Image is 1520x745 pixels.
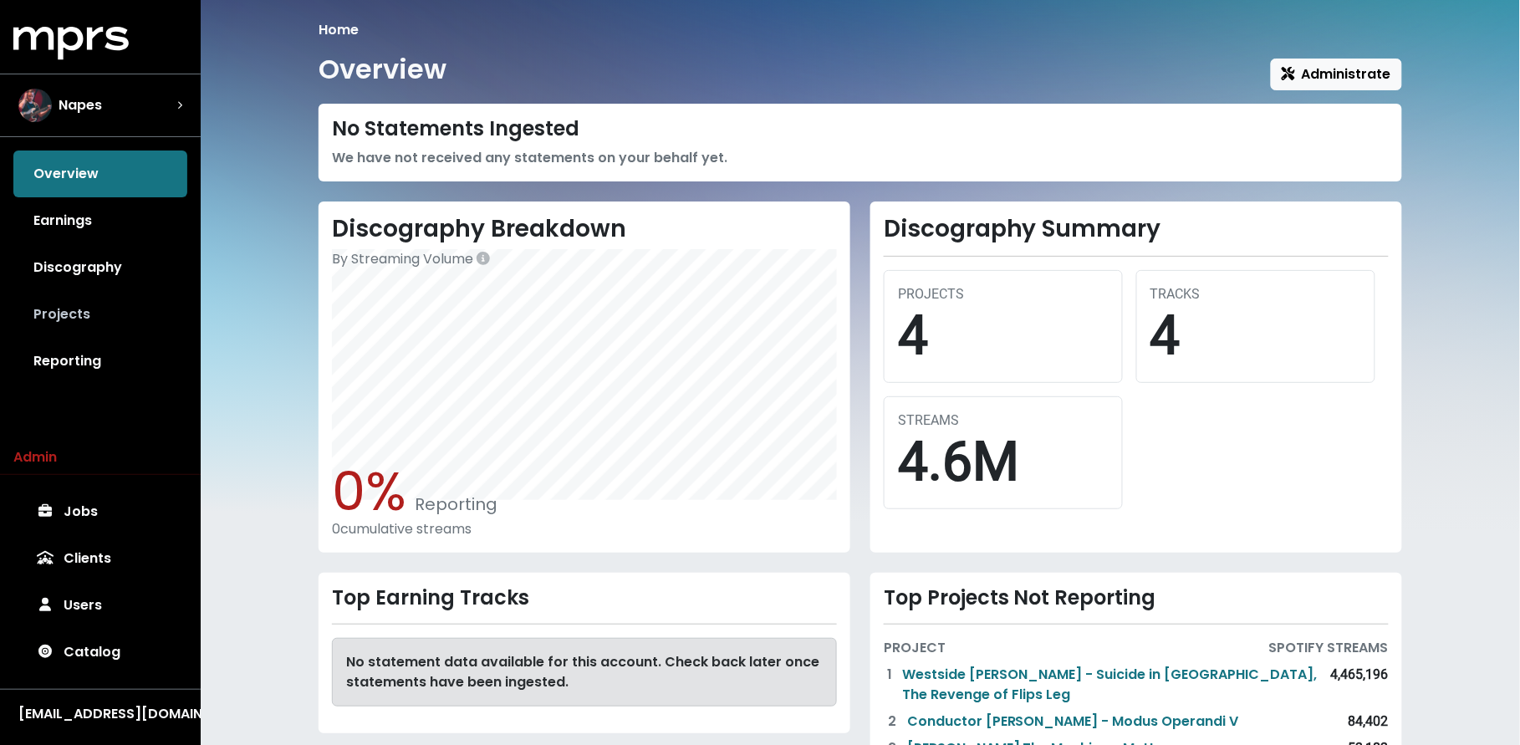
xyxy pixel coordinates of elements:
span: Administrate [1282,64,1391,84]
div: 0 cumulative streams [332,521,837,537]
a: Clients [13,535,187,582]
div: We have not received any statements on your behalf yet. [332,148,1389,168]
div: PROJECTS [898,284,1109,304]
a: Catalog [13,629,187,676]
span: 0% [332,454,406,528]
a: Projects [13,291,187,338]
div: Top Projects Not Reporting [884,586,1389,610]
h1: Overview [319,54,446,85]
a: Jobs [13,488,187,535]
h2: Discography Breakdown [332,215,837,243]
a: Conductor [PERSON_NAME] - Modus Operandi V [907,712,1239,732]
a: Westside [PERSON_NAME] - Suicide in [GEOGRAPHIC_DATA], The Revenge of Flips Leg [903,665,1331,705]
div: 4.6M [898,431,1109,495]
button: Administrate [1271,59,1402,90]
div: 1 [884,665,896,705]
a: Reporting [13,338,187,385]
div: SPOTIFY STREAMS [1269,638,1389,658]
div: No statement data available for this account. Check back later once statements have been ingested. [332,638,837,707]
div: 2 [884,712,900,732]
div: 4,465,196 [1331,665,1389,705]
span: By Streaming Volume [332,249,473,268]
span: Napes [59,95,102,115]
a: Discography [13,244,187,291]
span: Reporting [406,492,497,516]
div: [EMAIL_ADDRESS][DOMAIN_NAME] [18,704,182,724]
div: 4 [1150,304,1361,369]
a: Users [13,582,187,629]
a: mprs logo [13,33,129,52]
div: 84,402 [1349,712,1389,732]
img: The selected account / producer [18,89,52,122]
div: Top Earning Tracks [332,586,837,610]
div: STREAMS [898,411,1109,431]
nav: breadcrumb [319,20,1402,40]
a: Earnings [13,197,187,244]
div: TRACKS [1150,284,1361,304]
h2: Discography Summary [884,215,1389,243]
li: Home [319,20,359,40]
div: 4 [898,304,1109,369]
button: [EMAIL_ADDRESS][DOMAIN_NAME] [13,703,187,725]
div: PROJECT [884,638,946,658]
div: No Statements Ingested [332,117,1389,141]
